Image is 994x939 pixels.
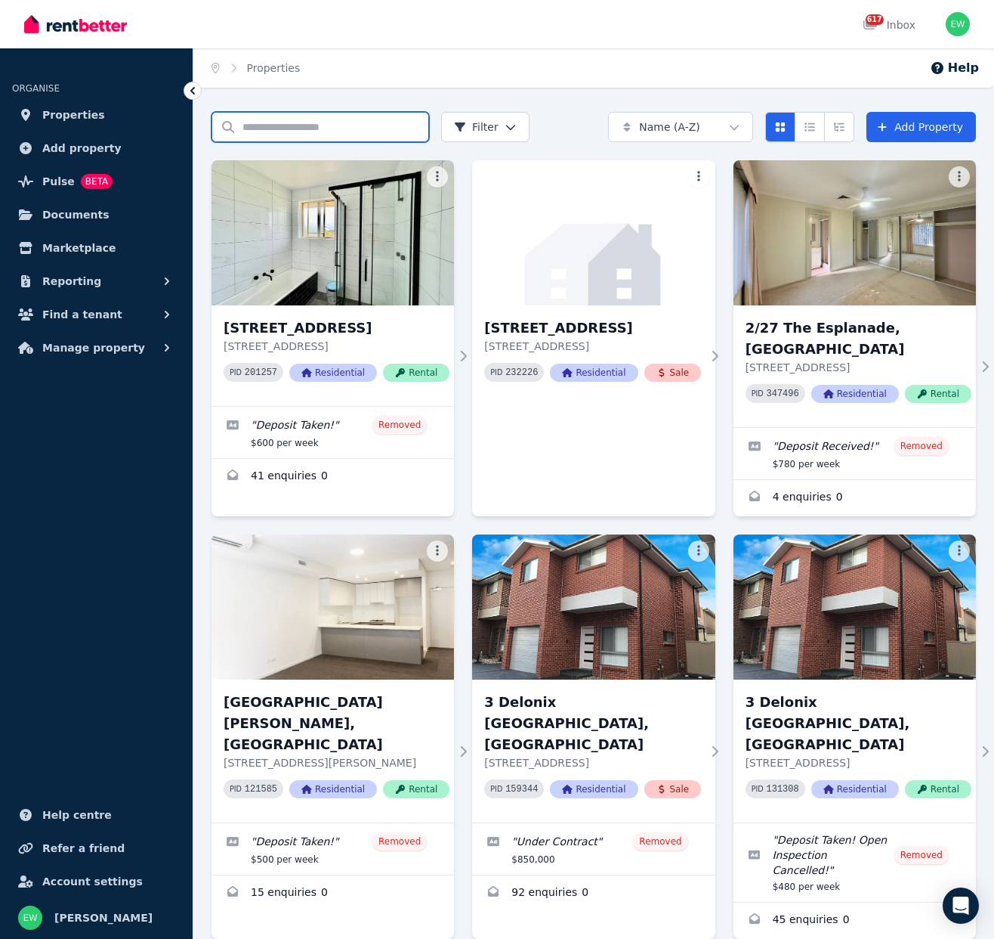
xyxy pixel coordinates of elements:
[644,780,702,798] span: Sale
[12,833,181,863] a: Refer a friend
[211,459,454,495] a: Enquiries for 2 Price Lane, Bankstown
[811,780,899,798] span: Residential
[211,160,454,305] img: 2 Price Lane, Bankstown
[866,112,976,142] a: Add Property
[42,872,143,891] span: Account settings
[745,692,971,755] h3: 3 Delonix [GEOGRAPHIC_DATA], [GEOGRAPHIC_DATA]
[608,112,753,142] button: Name (A-Z)
[472,535,715,823] a: 3 Delonix Glade, Kellyville Ridge3 Delonix [GEOGRAPHIC_DATA], [GEOGRAPHIC_DATA][STREET_ADDRESS]PI...
[245,367,277,378] code: 201257
[490,368,502,377] small: PID
[42,272,101,290] span: Reporting
[765,112,854,142] div: View options
[42,839,125,857] span: Refer a friend
[745,360,971,375] p: [STREET_ADDRESS]
[42,206,110,224] span: Documents
[550,364,637,382] span: Residential
[484,755,701,770] p: [STREET_ADDRESS]
[949,166,970,187] button: More options
[765,112,795,142] button: Card view
[472,160,715,406] a: 2 Quay Street, Haymarket[STREET_ADDRESS][STREET_ADDRESS]PID 232226ResidentialSale
[230,785,242,793] small: PID
[42,305,122,324] span: Find a tenant
[42,806,112,824] span: Help centre
[733,535,976,680] img: 3 Delonix Glade, Kellyville Ridge
[12,266,181,296] button: Reporting
[733,903,976,939] a: Enquiries for 3 Delonix Glade, Kellyville Ridge
[12,233,181,263] a: Marketplace
[12,200,181,230] a: Documents
[930,59,979,77] button: Help
[42,139,122,157] span: Add property
[824,112,854,142] button: Expanded list view
[472,823,715,875] a: Edit listing: Under Contract
[427,166,448,187] button: More options
[745,318,971,360] h3: 2/27 The Esplanade, [GEOGRAPHIC_DATA]
[745,755,971,770] p: [STREET_ADDRESS]
[12,133,181,163] a: Add property
[211,535,454,680] img: 2E Charles Street, Canterbury
[42,172,75,191] span: Pulse
[946,12,970,36] img: Evelyn Wang
[383,780,449,798] span: Rental
[230,368,242,377] small: PID
[193,48,318,88] nav: Breadcrumb
[866,14,884,25] span: 617
[12,299,181,330] button: Find a tenant
[12,866,181,897] a: Account settings
[472,535,715,680] img: 3 Delonix Glade, Kellyville Ridge
[12,333,181,363] button: Manage property
[472,160,715,305] img: 2 Quay Street, Haymarket
[454,119,499,135] span: Filter
[484,339,701,354] p: [STREET_ADDRESS]
[795,112,825,142] button: Compact list view
[733,160,976,427] a: 2/27 The Esplanade, Thornleigh2/27 The Esplanade, [GEOGRAPHIC_DATA][STREET_ADDRESS]PID 347496Resi...
[484,318,701,339] h3: [STREET_ADDRESS]
[224,755,449,770] p: [STREET_ADDRESS][PERSON_NAME]
[811,385,899,403] span: Residential
[639,119,700,135] span: Name (A-Z)
[441,112,529,142] button: Filter
[733,823,976,902] a: Edit listing: Deposit Taken! Open Inspection Cancelled!
[427,541,448,562] button: More options
[81,174,113,189] span: BETA
[505,784,538,795] code: 159344
[752,785,764,793] small: PID
[245,784,277,795] code: 121585
[644,364,702,382] span: Sale
[289,364,377,382] span: Residential
[289,780,377,798] span: Residential
[12,800,181,830] a: Help centre
[24,13,127,36] img: RentBetter
[767,784,799,795] code: 131308
[211,407,454,458] a: Edit listing: Deposit Taken!
[733,160,976,305] img: 2/27 The Esplanade, Thornleigh
[211,535,454,823] a: 2E Charles Street, Canterbury[GEOGRAPHIC_DATA][PERSON_NAME], [GEOGRAPHIC_DATA][STREET_ADDRESS][PE...
[863,17,915,33] div: Inbox
[472,875,715,912] a: Enquiries for 3 Delonix Glade, Kellyville Ridge
[550,780,637,798] span: Residential
[42,239,116,257] span: Marketplace
[383,364,449,382] span: Rental
[752,389,764,398] small: PID
[484,692,701,755] h3: 3 Delonix [GEOGRAPHIC_DATA], [GEOGRAPHIC_DATA]
[12,100,181,130] a: Properties
[12,166,181,197] a: PulseBETA
[211,875,454,912] a: Enquiries for 2E Charles Street, Canterbury
[733,428,976,479] a: Edit listing: Deposit Received!
[211,160,454,406] a: 2 Price Lane, Bankstown[STREET_ADDRESS][STREET_ADDRESS]PID 201257ResidentialRental
[943,888,979,924] div: Open Intercom Messenger
[688,166,709,187] button: More options
[490,785,502,793] small: PID
[505,367,538,378] code: 232226
[42,106,105,124] span: Properties
[949,541,970,562] button: More options
[905,780,971,798] span: Rental
[12,83,60,94] span: ORGANISE
[18,906,42,930] img: Evelyn Wang
[733,480,976,516] a: Enquiries for 2/27 The Esplanade, Thornleigh
[54,909,153,927] span: [PERSON_NAME]
[733,535,976,823] a: 3 Delonix Glade, Kellyville Ridge3 Delonix [GEOGRAPHIC_DATA], [GEOGRAPHIC_DATA][STREET_ADDRESS]PI...
[42,339,145,357] span: Manage property
[767,389,799,399] code: 347496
